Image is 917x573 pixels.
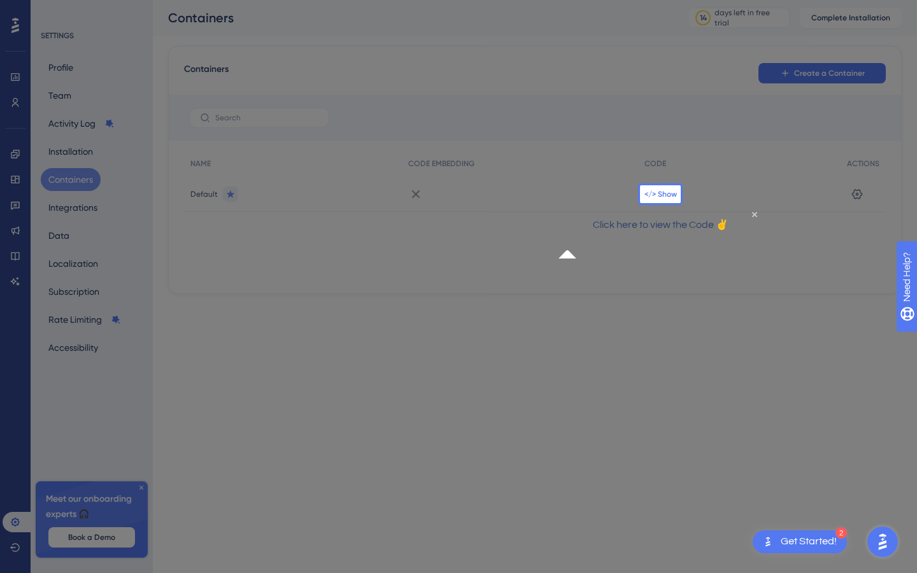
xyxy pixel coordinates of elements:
button: Containers [41,168,101,191]
button: Complete Installation [800,8,902,28]
span: NAME [190,159,211,169]
div: days left in free trial [714,8,785,28]
div: Containers [168,9,656,27]
div: Open Get Started! checklist, remaining modules: 2 [753,530,847,553]
span: Complete Installation [811,13,890,23]
span: CODE EMBEDDING [408,159,474,169]
button: Profile [41,56,81,79]
button: Activity Log [41,112,122,135]
iframe: UserGuiding AI Assistant Launcher [864,523,902,561]
button: </> Show [644,189,677,199]
button: Accessibility [41,336,106,359]
button: Book a Demo [48,527,135,548]
button: Team [41,84,79,107]
div: Get Started! [781,535,837,549]
button: Create a Container [758,63,886,83]
span: CODE [644,159,666,169]
span: Book a Demo [68,532,115,542]
span: Need Help? [30,3,80,18]
button: Integrations [41,196,105,219]
div: 14 [700,13,707,23]
div: 2 [835,527,847,539]
button: Installation [41,140,101,163]
span: Default [190,189,218,199]
p: Click here to view the Code ✌ [10,10,194,27]
span: ACTIONS [847,159,879,169]
button: Rate Limiting [41,308,129,331]
button: Localization [41,252,106,275]
div: SETTINGS [41,31,144,41]
span: Create a Container [794,68,865,78]
span: Containers [184,62,229,85]
button: Subscription [41,280,107,303]
img: launcher-image-alternative-text [760,534,776,549]
div: Close Preview [194,5,199,10]
input: Search [215,113,318,122]
button: Data [41,224,77,247]
span: Meet our onboarding experts 🎧 [46,492,138,522]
